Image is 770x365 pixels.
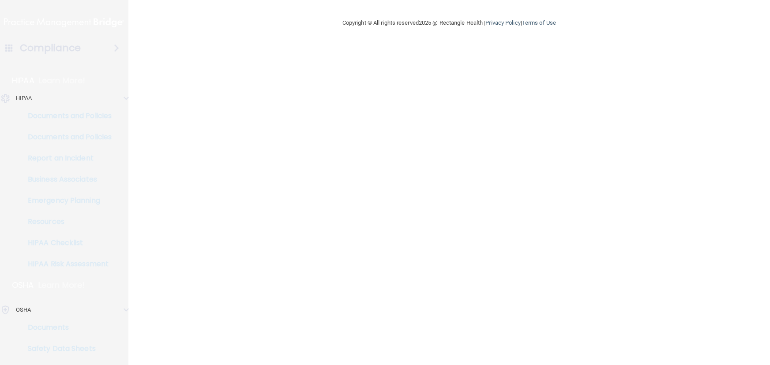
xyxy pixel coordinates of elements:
[6,175,126,184] p: Business Associates
[6,238,126,247] p: HIPAA Checklist
[6,196,126,205] p: Emergency Planning
[38,280,85,291] p: Learn More!
[6,344,126,353] p: Safety Data Sheets
[12,280,34,291] p: OSHA
[6,217,126,226] p: Resources
[12,75,34,86] p: HIPAA
[6,323,126,332] p: Documents
[6,154,126,163] p: Report an Incident
[522,19,556,26] a: Terms of Use
[6,260,126,268] p: HIPAA Risk Assessment
[6,112,126,120] p: Documents and Policies
[16,305,31,315] p: OSHA
[4,14,124,31] img: PMB logo
[485,19,520,26] a: Privacy Policy
[16,93,32,104] p: HIPAA
[288,9,610,37] div: Copyright © All rights reserved 2025 @ Rectangle Health | |
[20,42,81,54] h4: Compliance
[6,133,126,142] p: Documents and Policies
[39,75,86,86] p: Learn More!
